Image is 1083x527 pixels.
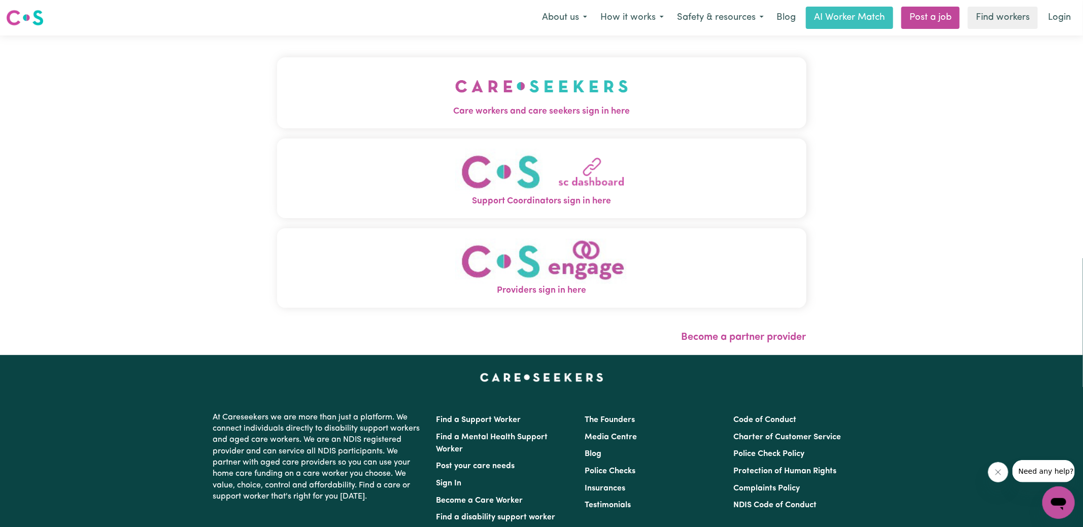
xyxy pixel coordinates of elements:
button: Providers sign in here [277,228,806,308]
a: Find a Support Worker [436,416,521,424]
a: Find a Mental Health Support Worker [436,433,548,453]
a: Media Centre [585,433,637,441]
a: Code of Conduct [734,416,797,424]
a: Careseekers home page [480,373,603,381]
a: Become a Care Worker [436,497,523,505]
a: Login [1042,7,1077,29]
a: Insurances [585,484,625,493]
a: Blog [770,7,802,29]
button: About us [535,7,594,28]
a: NDIS Code of Conduct [734,501,817,509]
iframe: Message from company [1012,460,1075,482]
a: AI Worker Match [806,7,893,29]
button: Support Coordinators sign in here [277,138,806,218]
a: Charter of Customer Service [734,433,841,441]
a: Sign In [436,479,461,487]
iframe: Close message [988,462,1008,482]
p: At Careseekers we are more than just a platform. We connect individuals directly to disability su... [213,408,424,507]
a: Testimonials [585,501,631,509]
a: Protection of Human Rights [734,467,837,475]
a: Post a job [901,7,960,29]
iframe: Button to launch messaging window [1042,486,1075,519]
a: Complaints Policy [734,484,800,493]
a: Careseekers logo [6,6,44,29]
a: Police Checks [585,467,635,475]
a: Become a partner provider [682,332,806,342]
span: Support Coordinators sign in here [277,195,806,208]
a: Blog [585,450,601,458]
button: How it works [594,7,670,28]
span: Providers sign in here [277,284,806,297]
img: Careseekers logo [6,9,44,27]
span: Care workers and care seekers sign in here [277,105,806,118]
a: Police Check Policy [734,450,805,458]
a: Find workers [968,7,1038,29]
a: Post your care needs [436,462,515,470]
button: Care workers and care seekers sign in here [277,57,806,128]
a: The Founders [585,416,635,424]
a: Find a disability support worker [436,513,555,521]
button: Safety & resources [670,7,770,28]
